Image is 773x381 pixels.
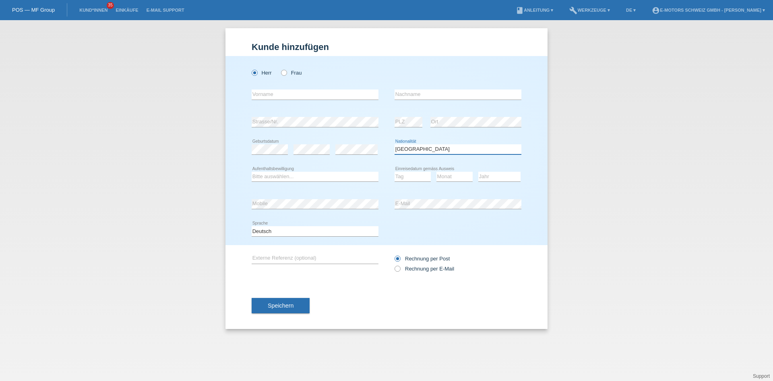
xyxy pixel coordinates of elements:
h1: Kunde hinzufügen [252,42,521,52]
label: Herr [252,70,272,76]
a: Einkäufe [112,8,142,12]
input: Rechnung per Post [395,256,400,266]
input: Rechnung per E-Mail [395,266,400,276]
a: POS — MF Group [12,7,55,13]
a: DE ▾ [622,8,640,12]
i: build [569,6,577,15]
label: Rechnung per E-Mail [395,266,454,272]
i: account_circle [652,6,660,15]
a: Support [753,373,770,379]
span: Speichern [268,302,293,309]
button: Speichern [252,298,310,313]
input: Frau [281,70,286,75]
label: Rechnung per Post [395,256,450,262]
a: Kund*innen [75,8,112,12]
i: book [516,6,524,15]
span: 35 [107,2,114,9]
a: buildWerkzeuge ▾ [565,8,614,12]
a: E-Mail Support [143,8,188,12]
input: Herr [252,70,257,75]
a: account_circleE-Motors Schweiz GmbH - [PERSON_NAME] ▾ [648,8,769,12]
label: Frau [281,70,302,76]
a: bookAnleitung ▾ [512,8,557,12]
